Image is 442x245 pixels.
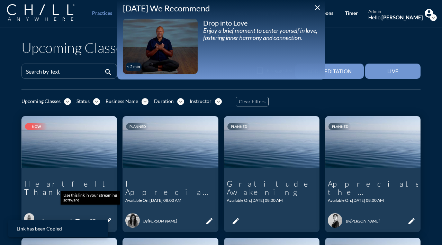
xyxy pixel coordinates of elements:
div: Business Name [106,98,138,104]
i: expand_more [177,98,184,105]
div: [DATE] We Recommend [123,3,319,13]
i: edit [232,217,240,225]
i: search [104,68,112,76]
span: By [346,218,350,224]
i: stop [73,217,82,225]
div: Timer [345,10,358,16]
div: Drop into Love [203,19,319,27]
button: Clear Filters [236,97,269,106]
div: Link has been Copied [8,220,108,237]
div: Hello, [368,14,423,20]
img: Company Logo [7,4,74,21]
i: expand_more [215,98,222,105]
span: By [143,218,148,224]
div: Enjoy a brief moment to center yourself in love, fostering inner harmony and connection. [203,27,319,42]
button: Add Meditation [295,64,364,79]
img: 1586445345380%20-%20Steph_Chill_Profile_Temporary_BW.jpg [125,213,140,228]
i: edit [205,217,214,225]
span: [PERSON_NAME] [148,218,177,224]
i: link [89,217,97,225]
div: Practices [92,10,112,16]
i: edit [407,217,416,225]
span: Use this link in your streaming software [63,192,117,202]
img: 1586208635710%20-%20Eileen.jpg [328,213,342,228]
img: 1582832593142%20-%2027a774d8d5.png [24,213,34,228]
img: Profile icon [425,9,433,18]
button: Live [365,64,421,79]
i: expand_more [93,98,100,105]
input: Search by Text [26,70,103,78]
div: admin [368,9,423,15]
div: Add Meditation [307,68,352,74]
span: [PERSON_NAME] [42,218,71,224]
i: expand_more [64,98,71,105]
div: Upcoming Classes [21,98,61,104]
div: Duration [154,98,174,104]
a: Company Logo [7,4,88,22]
strong: [PERSON_NAME] [381,14,423,20]
span: By [38,218,42,224]
i: expand_more [430,14,437,21]
i: close [313,3,322,12]
span: Clear Filters [239,99,265,105]
i: expand_more [142,98,148,105]
div: Status [76,98,90,104]
i: edit [104,217,112,225]
div: < 2 min [127,64,140,69]
div: Instructor [190,98,211,104]
div: Live [377,68,408,74]
h1: Upcoming Classes [21,39,129,56]
span: [PERSON_NAME] [350,218,379,224]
